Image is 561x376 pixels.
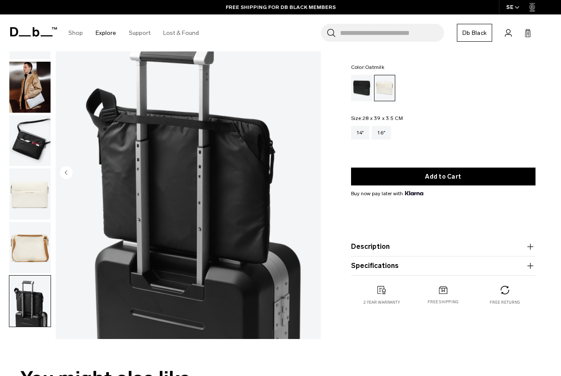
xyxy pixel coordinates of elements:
legend: Size: [351,116,403,121]
a: FREE SHIPPING FOR DB BLACK MEMBERS [226,3,336,11]
li: 6 / 6 [56,8,321,339]
img: Ramverk Laptop sleeve 16" Oatmilk [9,222,51,273]
img: Ramverk Laptop sleeve 16" Oatmilk [9,115,51,166]
a: Lost & Found [163,18,199,48]
nav: Main Navigation [62,14,205,51]
a: 16" [372,126,391,140]
img: Ramverk Laptop sleeve 16" Oatmilk [56,8,321,339]
a: Db Black [457,24,492,42]
a: Oatmilk [374,75,395,101]
button: Previous slide [60,166,73,180]
button: Description [351,242,535,252]
img: Ramverk Laptop sleeve 16" Oatmilk [9,62,51,113]
span: Buy now pay later with [351,190,423,197]
a: Support [129,18,150,48]
legend: Color: [351,65,384,70]
button: Specifications [351,261,535,271]
a: Explore [96,18,116,48]
img: {"height" => 20, "alt" => "Klarna"} [405,191,423,195]
button: Ramverk Laptop sleeve 16" Oatmilk [9,275,51,327]
a: Black Out [351,75,372,101]
button: Ramverk Laptop sleeve 16" Oatmilk [9,115,51,167]
span: 28 x 39 x 3.5 CM [363,115,403,121]
button: Ramverk Laptop sleeve 16" Oatmilk [9,61,51,113]
img: Ramverk Laptop sleeve 16" Oatmilk [9,276,51,327]
span: Oatmilk [365,64,384,70]
button: Ramverk Laptop sleeve 16" Oatmilk [9,168,51,220]
button: Add to Cart [351,168,535,185]
a: Shop [68,18,83,48]
img: Ramverk Laptop sleeve 16" Oatmilk [9,168,51,219]
p: Free returns [490,299,520,305]
a: 14" [351,126,370,140]
p: 2 year warranty [363,299,400,305]
p: Free shipping [428,299,459,305]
